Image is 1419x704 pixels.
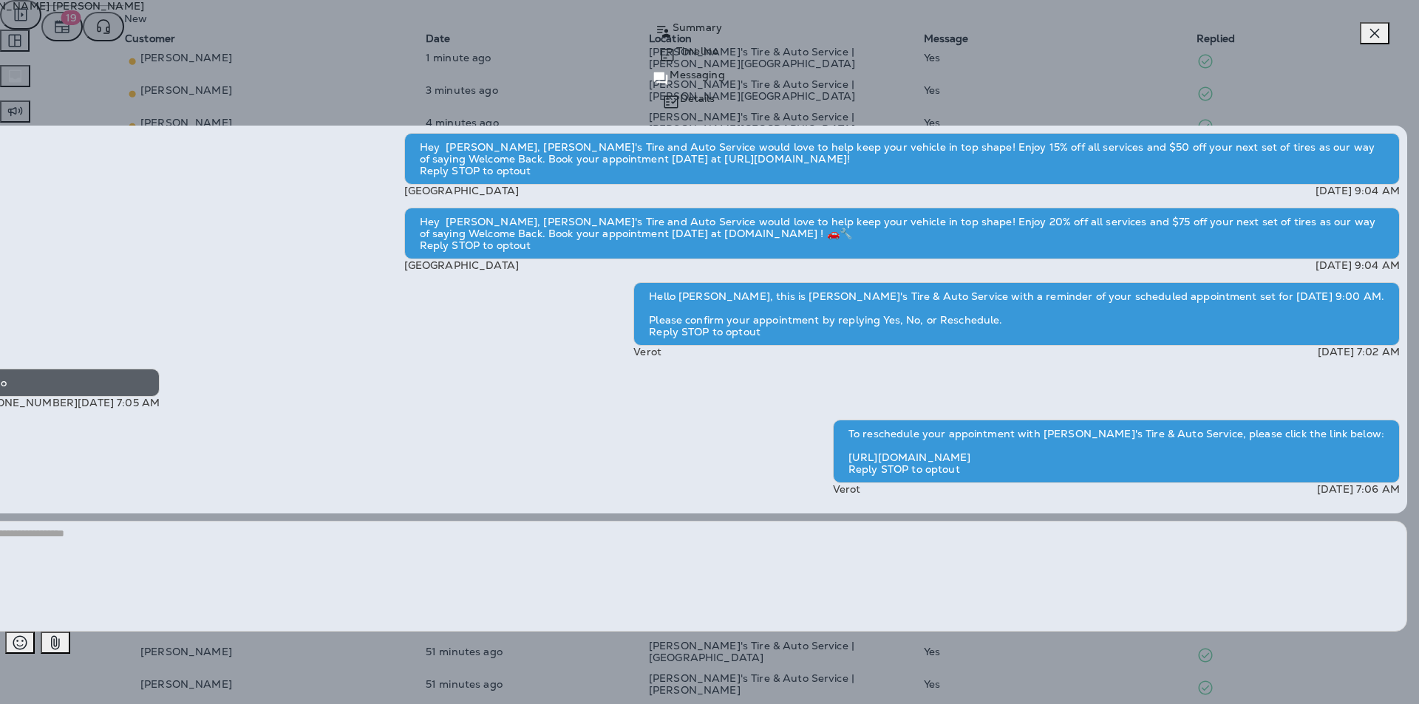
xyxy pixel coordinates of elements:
[833,483,861,495] p: Verot
[833,420,1400,483] div: To reschedule your appointment with [PERSON_NAME]'s Tire & Auto Service, please click the link be...
[78,397,160,409] p: [DATE] 7:05 AM
[1318,346,1400,358] p: [DATE] 7:02 AM
[670,69,724,81] p: Messaging
[676,45,718,57] p: Timeline
[404,259,519,271] p: [GEOGRAPHIC_DATA]
[5,632,35,654] button: Select an emoji
[633,282,1400,346] div: Hello [PERSON_NAME], this is [PERSON_NAME]'s Tire & Auto Service with a reminder of your schedule...
[404,208,1400,259] div: Hey [PERSON_NAME], [PERSON_NAME]'s Tire and Auto Service would love to help keep your vehicle in ...
[1317,483,1400,495] p: [DATE] 7:06 AM
[633,346,661,358] p: Verot
[673,21,722,33] p: Summary
[404,185,519,196] p: [GEOGRAPHIC_DATA]
[1316,259,1400,271] p: [DATE] 9:04 AM
[1316,185,1400,196] p: [DATE] 9:04 AM
[680,92,715,104] p: Details
[404,133,1400,185] div: Hey [PERSON_NAME], [PERSON_NAME]'s Tire and Auto Service would love to help keep your vehicle in ...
